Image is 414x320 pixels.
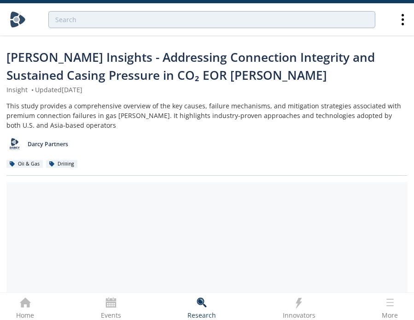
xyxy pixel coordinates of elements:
[6,160,43,168] div: Oil & Gas
[6,85,408,95] div: Insight Updated [DATE]
[29,85,35,94] span: •
[10,12,26,28] img: Home
[48,11,375,28] input: Advanced Search
[46,160,77,168] div: Drilling
[6,49,375,83] span: [PERSON_NAME] Insights - Addressing Connection Integrity and Sustained Casing Pressure in CO₂ EOR...
[6,101,408,130] div: This study provides a comprehensive overview of the key causes, failure mechanisms, and mitigatio...
[28,140,68,148] p: Darcy Partners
